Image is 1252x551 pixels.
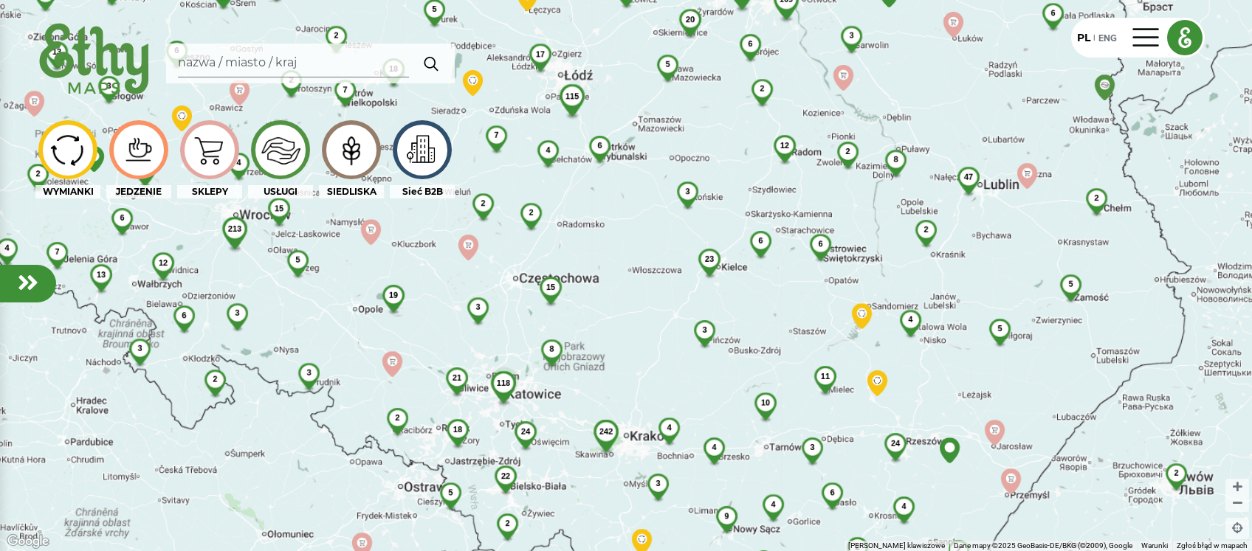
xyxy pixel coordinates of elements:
[893,155,898,164] span: 8
[780,141,789,150] span: 12
[685,187,689,195] span: 3
[289,363,329,401] img: 3
[980,319,1019,357] img: 5
[743,79,782,117] img: 2
[218,303,257,342] img: 3
[103,208,142,246] img: 6
[830,488,834,496] span: 6
[1157,463,1196,502] img: 2
[120,339,159,377] img: 3
[432,4,436,13] span: 5
[695,437,734,476] img: 4
[334,31,338,40] span: 2
[754,494,793,533] img: 4
[213,375,217,384] span: 2
[724,511,729,520] span: 9
[418,49,445,78] img: search.svg
[114,132,163,168] img: ikona-obraz
[705,254,714,263] span: 23
[529,140,568,179] img: 4
[295,255,300,264] span: 5
[1090,32,1098,45] div: |
[536,49,545,58] span: 17
[891,310,930,348] img: 4
[741,231,780,269] img: 6
[689,249,730,289] img: 23
[159,258,168,267] span: 12
[656,479,660,488] span: 3
[771,499,775,508] span: 4
[178,49,409,77] input: Szukać
[923,225,928,234] span: 2
[210,217,259,265] img: 213
[397,128,447,172] img: ikona-obraz
[1050,8,1055,17] span: 6
[378,408,417,446] img: 2
[1168,21,1202,55] img: Logo ethy
[373,285,414,325] img: 19
[805,366,846,406] img: 11
[326,126,376,173] img: ikona-obraz
[875,433,916,474] img: 24
[1098,30,1117,46] div: ENG
[97,270,106,279] span: 13
[389,291,398,299] span: 19
[196,370,235,408] img: 2
[670,9,711,49] img: 20
[448,488,453,496] span: 5
[849,31,853,40] span: 3
[157,41,196,79] img: 6
[1141,541,1168,550] a: Warunki (otwiera się w nowej karcie)
[497,378,510,387] span: 118
[818,239,822,248] span: 6
[821,372,830,381] span: 11
[686,15,695,24] span: 20
[901,502,906,510] span: 4
[520,44,561,84] img: 17
[431,482,470,521] img: 5
[4,243,9,252] span: 4
[548,84,596,132] img: 115
[685,320,724,358] img: 3
[481,198,485,207] span: 2
[667,423,671,432] span: 4
[4,532,52,551] a: Pokaż ten obszar w Mapach Google (otwiera się w nowym oknie)
[4,532,52,551] img: Wyszukiwarka Google
[464,193,503,232] img: 2
[35,185,100,198] div: WYMIANKI
[494,131,498,139] span: 7
[549,344,554,353] span: 8
[891,439,900,448] span: 24
[565,91,579,100] span: 115
[390,185,455,198] div: Sieć B2B
[761,398,770,407] span: 10
[373,58,414,99] img: 18
[458,297,498,336] img: 3
[436,367,478,408] img: 21
[1033,3,1073,41] img: 6
[908,315,912,324] span: 4
[848,541,945,551] button: Skróty klawiszowe
[546,283,555,291] span: 15
[532,339,571,378] img: 8
[948,167,989,207] img: 47
[907,220,946,258] img: 2
[512,203,551,241] img: 2
[884,496,923,535] img: 4
[106,185,171,198] div: JEDZENIE
[668,181,707,220] img: 3
[639,474,678,512] img: 3
[120,213,124,222] span: 6
[1051,274,1090,313] img: 5
[828,142,867,180] img: 2
[505,421,546,462] img: 24
[712,443,716,451] span: 4
[18,164,58,202] img: 2
[182,311,186,319] span: 6
[55,247,59,256] span: 7
[845,147,850,156] span: 2
[665,60,670,69] span: 5
[1177,541,1248,550] a: Zgłoś błąd w mapach
[758,236,763,245] span: 6
[177,185,242,198] div: SKLEPY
